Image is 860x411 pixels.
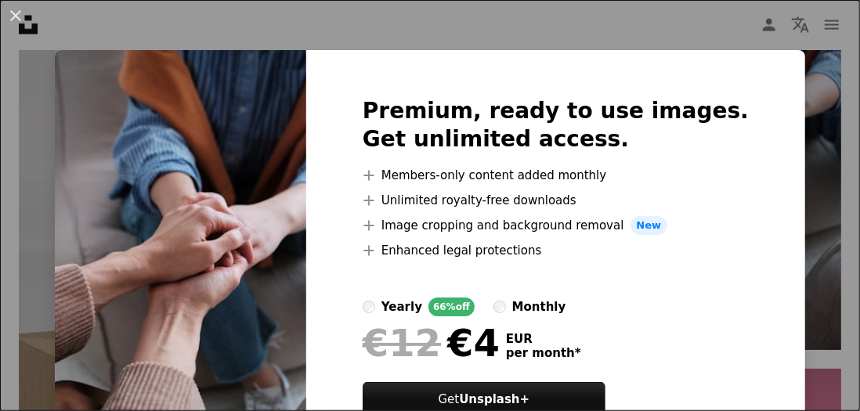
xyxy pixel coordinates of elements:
input: monthly [493,301,506,313]
input: yearly66%off [363,301,375,313]
h2: Premium, ready to use images. Get unlimited access. [363,97,749,153]
span: New [631,216,668,235]
div: monthly [512,297,566,316]
li: Members-only content added monthly [363,166,749,185]
li: Enhanced legal protections [363,241,749,260]
span: per month * [506,346,581,360]
li: Unlimited royalty-free downloads [363,191,749,210]
li: Image cropping and background removal [363,216,749,235]
span: EUR [506,332,581,346]
div: yearly [381,297,422,316]
span: €12 [363,323,441,363]
div: €4 [363,323,500,363]
strong: Unsplash+ [459,392,529,406]
div: 66% off [428,297,475,316]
